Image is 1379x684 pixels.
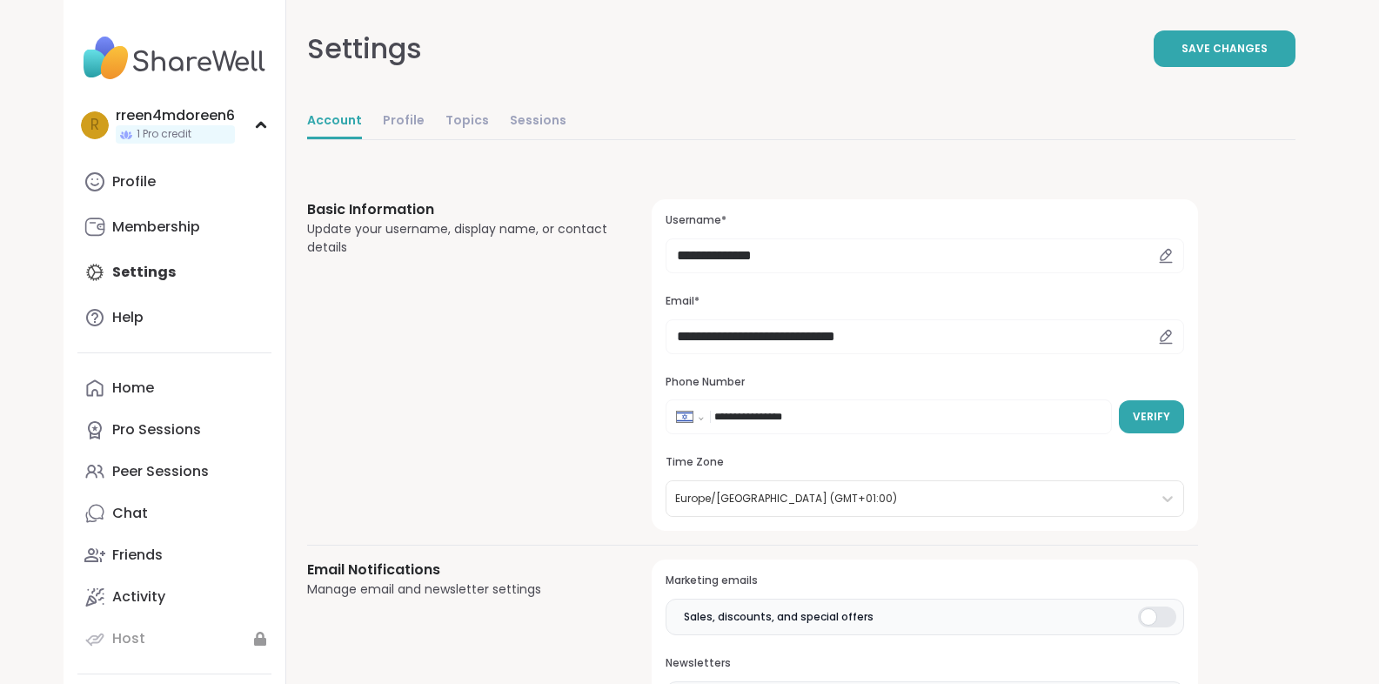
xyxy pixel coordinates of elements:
[112,420,201,439] div: Pro Sessions
[1154,30,1295,67] button: Save Changes
[112,629,145,648] div: Host
[77,161,271,203] a: Profile
[666,573,1183,588] h3: Marketing emails
[77,206,271,248] a: Membership
[1119,400,1184,433] button: Verify
[77,28,271,89] img: ShareWell Nav Logo
[510,104,566,139] a: Sessions
[684,609,874,625] span: Sales, discounts, and special offers
[1182,41,1268,57] span: Save Changes
[77,297,271,339] a: Help
[307,220,611,257] div: Update your username, display name, or contact details
[77,534,271,576] a: Friends
[666,656,1183,671] h3: Newsletters
[445,104,489,139] a: Topics
[307,560,611,580] h3: Email Notifications
[307,580,611,599] div: Manage email and newsletter settings
[1133,409,1170,425] span: Verify
[77,576,271,618] a: Activity
[112,462,209,481] div: Peer Sessions
[383,104,425,139] a: Profile
[666,375,1183,390] h3: Phone Number
[77,618,271,660] a: Host
[112,504,148,523] div: Chat
[666,455,1183,470] h3: Time Zone
[112,172,156,191] div: Profile
[137,127,191,142] span: 1 Pro credit
[112,218,200,237] div: Membership
[77,409,271,451] a: Pro Sessions
[77,367,271,409] a: Home
[112,379,154,398] div: Home
[116,106,235,125] div: rreen4mdoreen6
[666,294,1183,309] h3: Email*
[112,546,163,565] div: Friends
[666,213,1183,228] h3: Username*
[307,28,422,70] div: Settings
[307,104,362,139] a: Account
[77,451,271,493] a: Peer Sessions
[307,199,611,220] h3: Basic Information
[112,308,144,327] div: Help
[90,114,99,137] span: r
[77,493,271,534] a: Chat
[112,587,165,607] div: Activity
